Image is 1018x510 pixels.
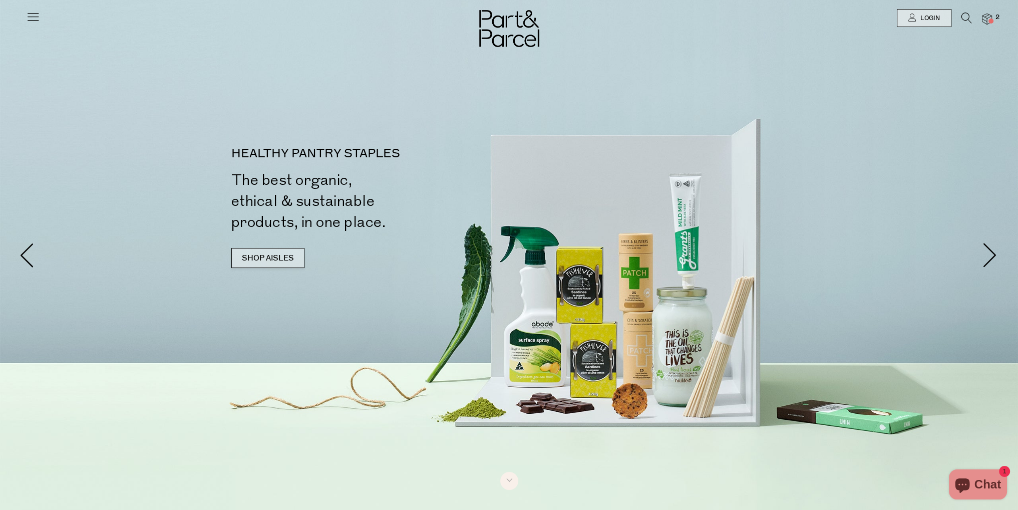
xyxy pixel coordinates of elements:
[946,469,1010,502] inbox-online-store-chat: Shopify online store chat
[897,9,951,27] a: Login
[918,14,940,23] span: Login
[231,148,513,160] p: HEALTHY PANTRY STAPLES
[479,10,539,47] img: Part&Parcel
[231,170,513,233] h2: The best organic, ethical & sustainable products, in one place.
[993,13,1002,22] span: 2
[231,248,304,268] a: SHOP AISLES
[982,14,992,24] a: 2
